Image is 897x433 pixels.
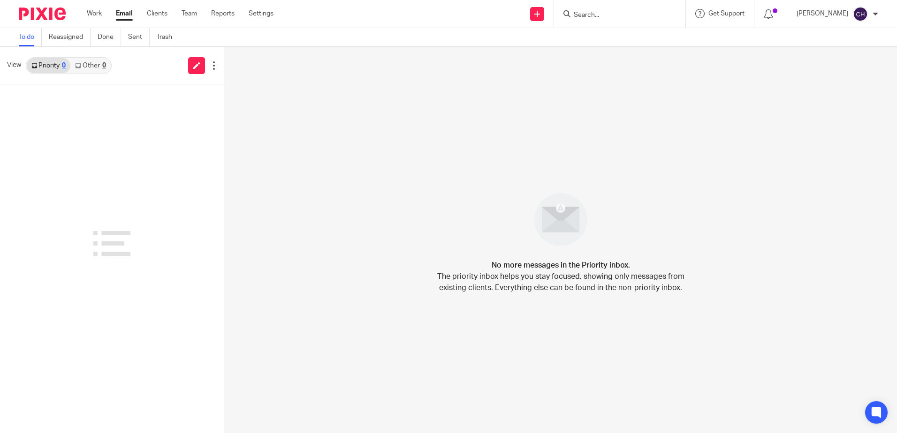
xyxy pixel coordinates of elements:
[573,11,657,20] input: Search
[62,62,66,69] div: 0
[797,9,848,18] p: [PERSON_NAME]
[492,260,630,271] h4: No more messages in the Priority inbox.
[528,187,593,252] img: image
[19,7,66,20] img: Pixie
[249,9,274,18] a: Settings
[116,9,133,18] a: Email
[98,28,121,46] a: Done
[436,271,685,293] p: The priority inbox helps you stay focused, showing only messages from existing clients. Everythin...
[128,28,150,46] a: Sent
[211,9,235,18] a: Reports
[853,7,868,22] img: svg%3E
[19,28,42,46] a: To do
[182,9,197,18] a: Team
[49,28,91,46] a: Reassigned
[708,10,745,17] span: Get Support
[27,58,70,73] a: Priority0
[102,62,106,69] div: 0
[7,60,21,70] span: View
[147,9,167,18] a: Clients
[87,9,102,18] a: Work
[70,58,110,73] a: Other0
[157,28,179,46] a: Trash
